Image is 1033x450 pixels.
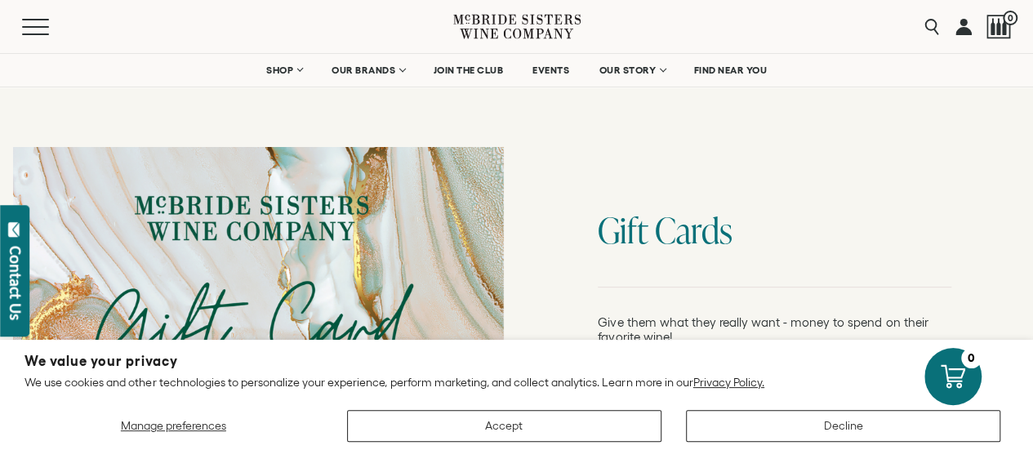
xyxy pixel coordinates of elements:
a: SHOP [256,54,313,87]
button: Accept [347,410,661,442]
span: 0 [1003,11,1017,25]
a: JOIN THE CLUB [423,54,514,87]
span: EVENTS [532,65,569,76]
span: SHOP [266,65,294,76]
a: FIND NEAR YOU [683,54,778,87]
span: OUR STORY [599,65,656,76]
span: FIND NEAR YOU [694,65,768,76]
a: OUR BRANDS [321,54,415,87]
p: We use cookies and other technologies to personalize your experience, perform marketing, and coll... [24,375,1009,390]
h2: We value your privacy [24,354,1009,368]
button: Decline [686,410,1000,442]
span: Manage preferences [121,419,226,432]
a: Privacy Policy. [693,376,764,389]
div: Contact Us [7,246,24,320]
span: JOIN THE CLUB [434,65,504,76]
div: Give them what they really want - money to spend on their favorite wine! [598,315,951,345]
a: EVENTS [522,54,580,87]
span: OUR BRANDS [332,65,395,76]
div: 0 [961,348,982,368]
a: OUR STORY [588,54,675,87]
button: Manage preferences [24,410,323,442]
button: Mobile Menu Trigger [22,19,81,35]
h1: Gift Cards [598,213,951,247]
